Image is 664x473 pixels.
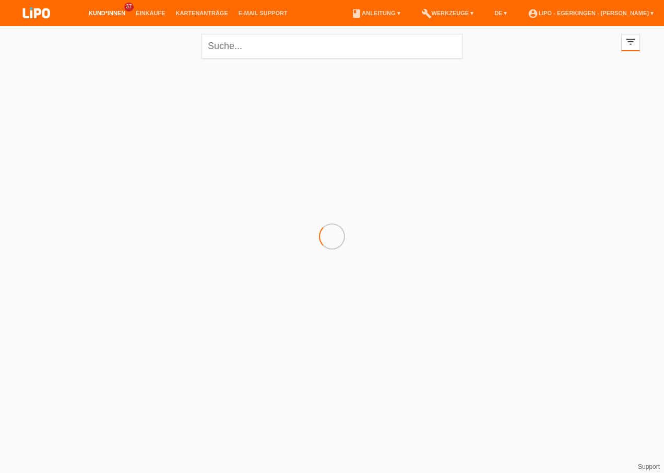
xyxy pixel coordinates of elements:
[489,10,512,16] a: DE ▾
[528,8,538,19] i: account_circle
[131,10,170,16] a: Einkäufe
[346,10,405,16] a: bookAnleitung ▾
[171,10,233,16] a: Kartenanträge
[201,34,463,58] input: Suche...
[625,36,636,48] i: filter_list
[84,10,131,16] a: Kund*innen
[10,21,63,29] a: LIPO pay
[233,10,293,16] a: E-Mail Support
[638,463,660,470] a: Support
[523,10,659,16] a: account_circleLIPO - Egerkingen - [PERSON_NAME] ▾
[351,8,362,19] i: book
[416,10,479,16] a: buildWerkzeuge ▾
[124,3,134,11] span: 37
[421,8,432,19] i: build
